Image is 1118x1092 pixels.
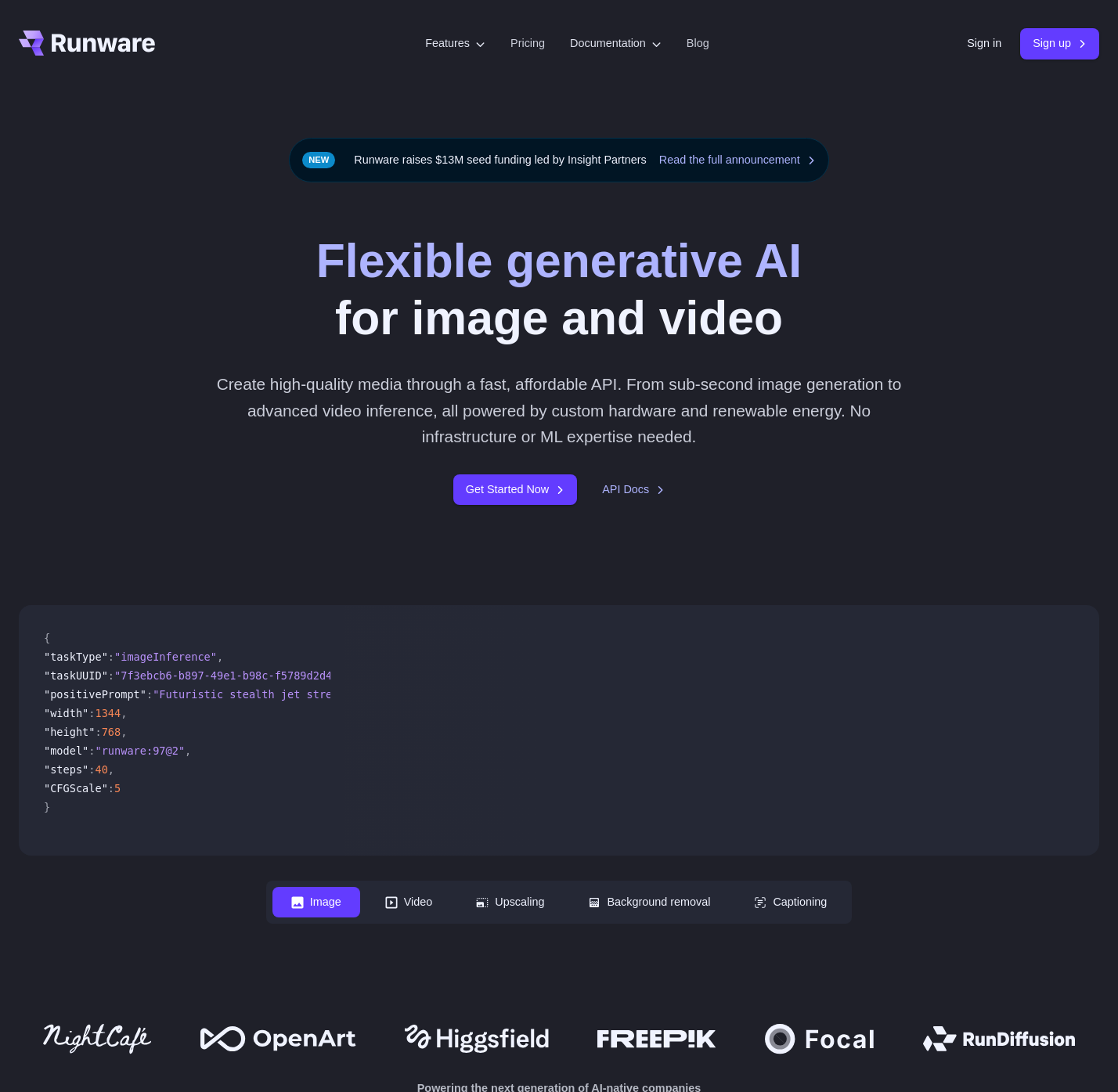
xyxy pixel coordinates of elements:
[44,632,50,644] span: {
[88,707,95,719] span: :
[108,763,114,776] span: ,
[967,34,1001,52] a: Sign in
[453,474,577,505] a: Get Started Now
[602,481,665,499] a: API Docs
[272,887,360,917] button: Image
[569,887,729,917] button: Background removal
[316,232,802,346] h1: for image and video
[114,782,121,795] span: 5
[44,669,108,682] span: "taskUUID"
[95,707,121,719] span: 1344
[44,688,146,701] span: "positivePrompt"
[44,782,108,795] span: "CFGScale"
[114,669,358,682] span: "7f3ebcb6-b897-49e1-b98c-f5789d2d40d7"
[108,782,114,795] span: :
[95,744,185,757] span: "runware:97@2"
[121,707,127,719] span: ,
[102,726,121,738] span: 768
[44,801,50,813] span: }
[457,887,563,917] button: Upscaling
[153,688,736,701] span: "Futuristic stealth jet streaking through a neon-lit cityscape with glowing purple exhaust"
[44,763,88,776] span: "steps"
[88,744,95,757] span: :
[44,651,108,663] span: "taskType"
[95,726,101,738] span: :
[213,371,904,449] p: Create high-quality media through a fast, affordable API. From sub-second image generation to adv...
[1020,28,1099,59] a: Sign up
[108,669,114,682] span: :
[510,34,545,52] a: Pricing
[366,887,452,917] button: Video
[44,726,95,738] span: "height"
[425,34,485,52] label: Features
[316,234,802,287] strong: Flexible generative AI
[88,763,95,776] span: :
[44,707,88,719] span: "width"
[121,726,127,738] span: ,
[687,34,709,52] a: Blog
[44,744,88,757] span: "model"
[217,651,223,663] span: ,
[185,744,191,757] span: ,
[114,651,217,663] span: "imageInference"
[659,151,816,169] a: Read the full announcement
[289,138,829,182] div: Runware raises $13M seed funding led by Insight Partners
[95,763,107,776] span: 40
[108,651,114,663] span: :
[570,34,662,52] label: Documentation
[146,688,153,701] span: :
[735,887,846,917] button: Captioning
[19,31,155,56] a: Go to /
